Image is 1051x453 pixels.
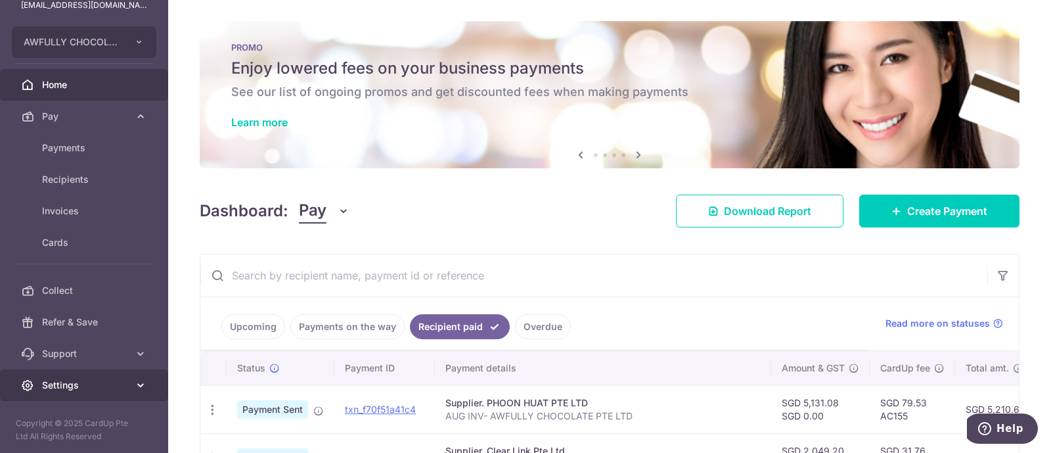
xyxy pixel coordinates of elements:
[907,203,987,219] span: Create Payment
[231,42,988,53] p: PROMO
[859,195,1019,227] a: Create Payment
[445,396,761,410] div: Supplier. PHOON HUAT PTE LTD
[42,347,129,360] span: Support
[221,314,285,339] a: Upcoming
[231,58,988,79] h5: Enjoy lowered fees on your business payments
[42,379,129,392] span: Settings
[24,36,121,49] span: AWFULLY CHOCOLATE PTE LTD
[237,362,265,375] span: Status
[966,362,1009,375] span: Total amt.
[42,141,129,155] span: Payments
[515,314,571,339] a: Overdue
[42,110,129,123] span: Pay
[771,385,870,433] td: SGD 5,131.08 SGD 0.00
[42,173,129,186] span: Recipients
[334,351,435,385] th: Payment ID
[299,199,349,224] button: Pay
[885,317,1003,330] a: Read more on statuses
[200,254,987,297] input: Search by recipient name, payment id or reference
[231,116,288,129] a: Learn more
[231,84,988,100] h6: See our list of ongoing promos and get discounted fees when making payments
[12,26,156,58] button: AWFULLY CHOCOLATE PTE LTD
[782,362,845,375] span: Amount & GST
[445,410,761,423] p: AUG INV- AWFULLY CHOCOLATE PTE LTD
[880,362,930,375] span: CardUp fee
[42,204,129,218] span: Invoices
[967,414,1038,446] iframe: Opens a widget where you can find more information
[410,314,510,339] a: Recipient paid
[290,314,405,339] a: Payments on the way
[200,199,288,223] h4: Dashboard:
[885,317,990,330] span: Read more on statuses
[237,400,308,419] span: Payment Sent
[435,351,771,385] th: Payment details
[42,78,129,91] span: Home
[345,404,416,415] a: txn_f70f51a41c4
[42,316,129,329] span: Refer & Save
[724,203,811,219] span: Download Report
[955,385,1042,433] td: SGD 5,210.61
[299,199,326,224] span: Pay
[200,21,1019,168] img: Latest Promos Banner
[42,284,129,297] span: Collect
[676,195,843,227] a: Download Report
[870,385,955,433] td: SGD 79.53 AC155
[42,236,129,249] span: Cards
